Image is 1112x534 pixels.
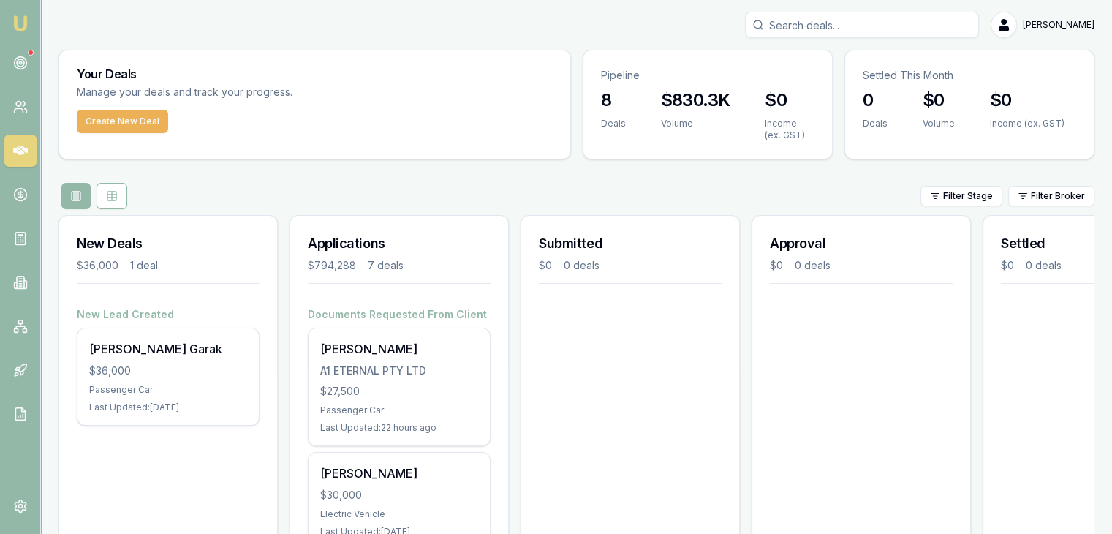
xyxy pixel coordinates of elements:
[320,422,478,434] div: Last Updated: 22 hours ago
[539,233,722,254] h3: Submitted
[77,307,260,322] h4: New Lead Created
[661,118,730,129] div: Volume
[990,89,1064,112] h3: $0
[308,307,491,322] h4: Documents Requested From Client
[943,190,993,202] span: Filter Stage
[795,258,831,273] div: 0 deals
[863,118,888,129] div: Deals
[77,233,260,254] h3: New Deals
[923,89,955,112] h3: $0
[661,89,730,112] h3: $830.3K
[770,258,783,273] div: $0
[308,258,356,273] div: $794,288
[320,405,478,416] div: Passenger Car
[77,258,118,273] div: $36,000
[320,488,478,503] div: $30,000
[130,258,158,273] div: 1 deal
[1026,258,1062,273] div: 0 deals
[1023,19,1094,31] span: [PERSON_NAME]
[765,89,814,112] h3: $0
[1001,258,1014,273] div: $0
[320,340,478,358] div: [PERSON_NAME]
[77,84,451,101] p: Manage your deals and track your progress.
[601,89,626,112] h3: 8
[1008,186,1094,206] button: Filter Broker
[601,68,814,83] p: Pipeline
[923,118,955,129] div: Volume
[920,186,1002,206] button: Filter Stage
[770,233,953,254] h3: Approval
[320,384,478,399] div: $27,500
[320,465,478,482] div: [PERSON_NAME]
[89,402,247,413] div: Last Updated: [DATE]
[89,364,247,378] div: $36,000
[89,384,247,396] div: Passenger Car
[89,340,247,358] div: [PERSON_NAME] Garak
[539,258,552,273] div: $0
[368,258,404,273] div: 7 deals
[1031,190,1085,202] span: Filter Broker
[308,233,491,254] h3: Applications
[77,110,168,133] button: Create New Deal
[601,118,626,129] div: Deals
[863,68,1076,83] p: Settled This Month
[320,508,478,520] div: Electric Vehicle
[320,364,478,378] div: A1 ETERNAL PTY LTD
[745,12,979,38] input: Search deals
[863,89,888,112] h3: 0
[990,118,1064,129] div: Income (ex. GST)
[77,68,553,80] h3: Your Deals
[12,15,29,32] img: emu-icon-u.png
[564,258,600,273] div: 0 deals
[765,118,814,141] div: Income (ex. GST)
